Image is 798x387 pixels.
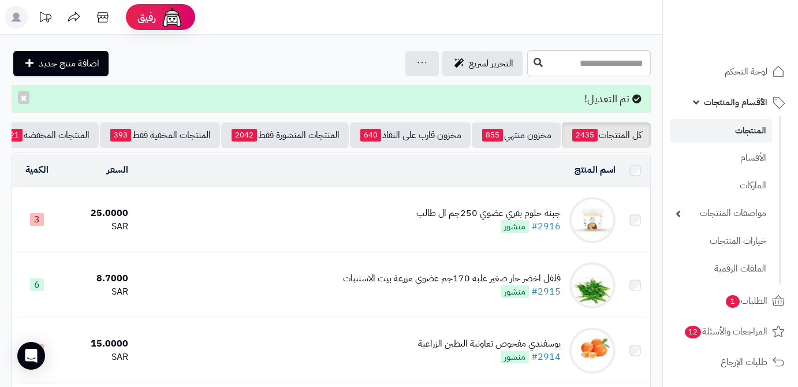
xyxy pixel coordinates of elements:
img: يوسفندي مفحوص تعاونية البطين الزراعية [569,328,616,374]
a: الكمية [25,163,49,177]
a: طلبات الإرجاع [670,348,791,376]
a: خيارات المنتجات [670,229,772,254]
span: لوحة التحكم [725,64,767,80]
button: × [18,91,29,104]
a: لوحة التحكم [670,58,791,85]
span: المراجعات والأسئلة [684,323,767,340]
a: تحديثات المنصة [31,6,59,32]
a: مخزون قارب على النفاذ640 [350,122,471,148]
span: 855 [482,129,503,142]
span: منشور [501,351,529,363]
a: الملفات الرقمية [670,256,772,281]
div: 25.0000 [66,207,128,220]
span: 640 [360,129,381,142]
div: SAR [66,220,128,233]
span: رفيق [137,10,156,24]
span: 21 [6,129,23,142]
a: #2916 [531,219,561,233]
a: #2915 [531,285,561,299]
span: 2042 [232,129,257,142]
img: ai-face.png [161,6,184,29]
span: 12 [684,325,702,339]
a: المنتجات [670,119,772,143]
span: 1 [725,295,740,308]
div: يوسفندي مفحوص تعاونية البطين الزراعية [418,337,561,351]
img: logo-2.png [719,16,787,40]
div: فلفل اخضر حار صغير علبه 170جم عضوي مزرعة بيت الاستنبات [343,272,561,285]
a: #2914 [531,350,561,364]
div: جبنة حلوم بقري عضوي 250جم ال طالب [416,207,561,220]
img: فلفل اخضر حار صغير علبه 170جم عضوي مزرعة بيت الاستنبات [569,262,616,308]
div: SAR [66,351,128,364]
a: مواصفات المنتجات [670,201,772,226]
span: 2435 [572,129,598,142]
a: الماركات [670,173,772,198]
span: 3 [30,213,44,226]
a: اسم المنتج [575,163,616,177]
span: الأقسام والمنتجات [704,94,767,110]
div: 15.0000 [66,337,128,351]
div: Open Intercom Messenger [17,342,45,370]
a: اضافة منتج جديد [13,51,109,76]
img: جبنة حلوم بقري عضوي 250جم ال طالب [569,197,616,243]
span: منشور [501,285,529,298]
span: طلبات الإرجاع [721,354,767,370]
a: السعر [107,163,128,177]
a: الطلبات1 [670,287,791,315]
div: 8.7000 [66,272,128,285]
a: الأقسام [670,146,772,170]
span: منشور [501,220,529,233]
span: اضافة منتج جديد [39,57,99,70]
a: المنتجات المخفية فقط393 [100,122,220,148]
a: المنتجات المنشورة فقط2042 [221,122,349,148]
div: SAR [66,285,128,299]
div: تم التعديل! [12,85,651,113]
a: كل المنتجات2435 [562,122,651,148]
a: المراجعات والأسئلة12 [670,318,791,345]
a: التحرير لسريع [442,51,523,76]
span: التحرير لسريع [469,57,513,70]
span: الطلبات [725,293,767,309]
a: مخزون منتهي855 [472,122,561,148]
span: 6 [30,278,44,291]
span: 393 [110,129,131,142]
